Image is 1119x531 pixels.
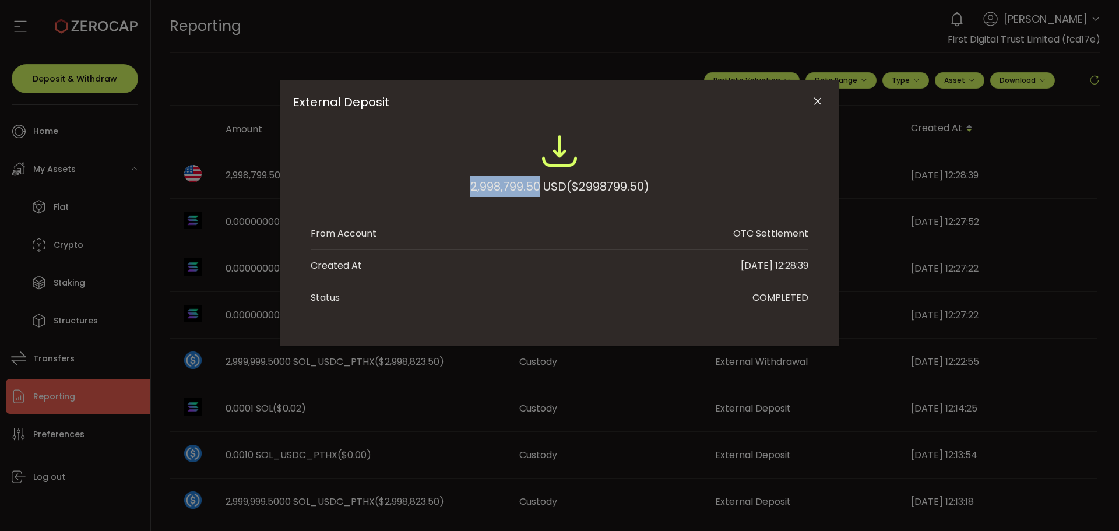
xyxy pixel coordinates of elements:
[733,227,808,241] div: OTC Settlement
[293,95,773,109] span: External Deposit
[311,291,340,305] div: Status
[280,80,839,346] div: External Deposit
[470,176,649,197] div: 2,998,799.50 USD
[1061,475,1119,531] iframe: Chat Widget
[752,291,808,305] div: COMPLETED
[311,259,362,273] div: Created At
[741,259,808,273] div: [DATE] 12:28:39
[311,227,376,241] div: From Account
[566,176,649,197] span: ($2998799.50)
[807,92,828,112] button: Close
